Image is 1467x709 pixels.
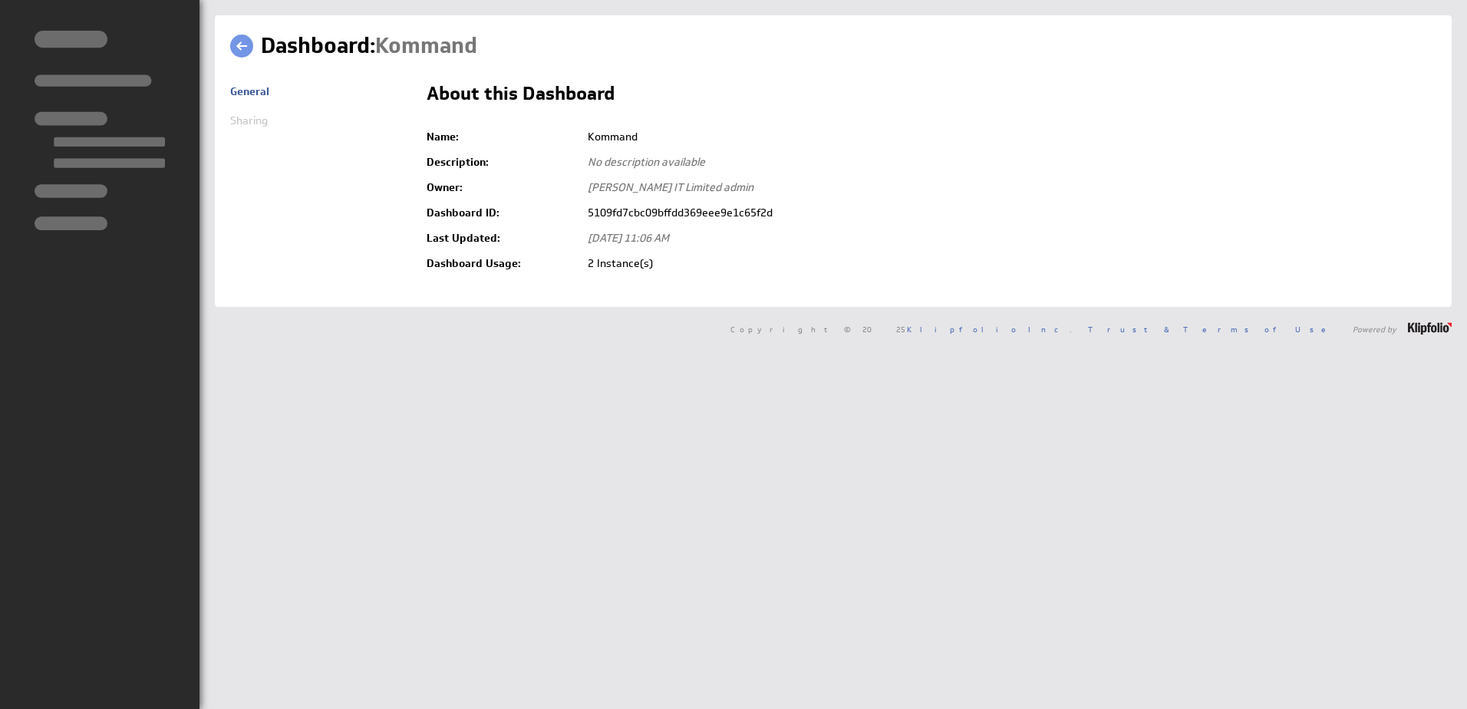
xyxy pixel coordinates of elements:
[1408,322,1452,335] img: logo-footer.png
[427,84,615,109] h2: About this Dashboard
[588,231,669,245] span: [DATE] 11:06 AM
[580,124,1436,150] td: Kommand
[427,124,580,150] td: Name:
[588,155,705,169] span: No description available
[230,84,269,98] a: General
[35,31,165,230] img: skeleton-sidenav.svg
[427,150,580,175] td: Description:
[427,200,580,226] td: Dashboard ID:
[1088,324,1337,335] a: Trust & Terms of Use
[230,114,268,127] span: Sharing
[427,175,580,200] td: Owner:
[375,31,477,60] span: Kommand
[588,180,753,194] span: [PERSON_NAME] IT Limited admin
[580,251,1436,276] td: 2 Instance(s)
[427,226,580,251] td: Last Updated:
[580,200,1436,226] td: 5109fd7cbc09bffdd369eee9e1c65f2d
[427,251,580,276] td: Dashboard Usage:
[907,324,1072,335] a: Klipfolio Inc.
[1353,325,1396,333] span: Powered by
[261,31,477,61] h1: Dashboard:
[730,325,1072,333] span: Copyright © 2025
